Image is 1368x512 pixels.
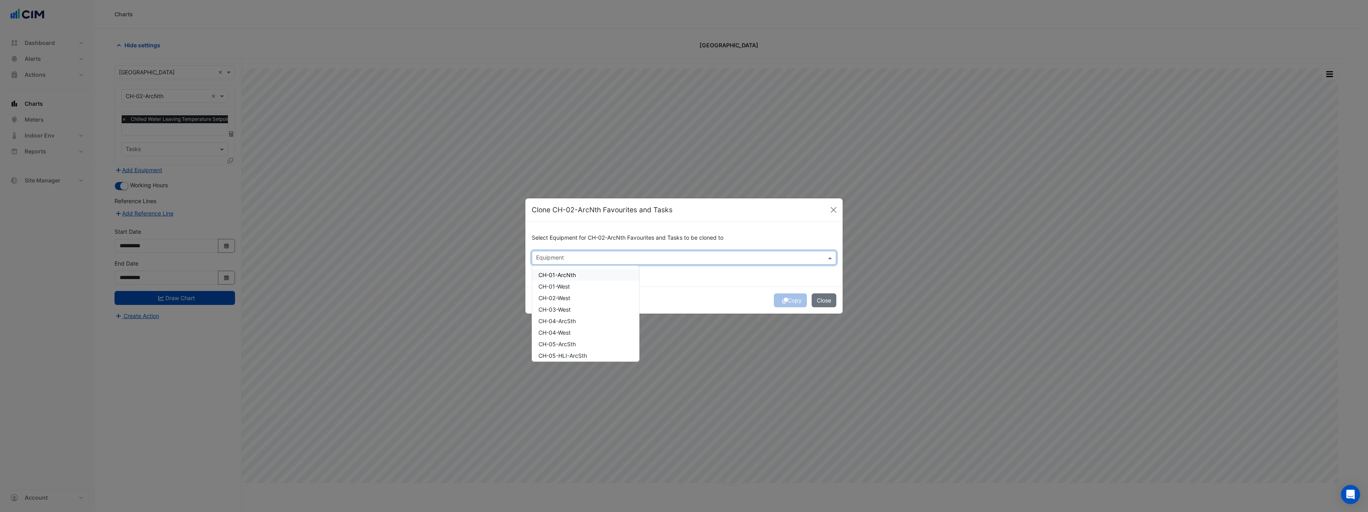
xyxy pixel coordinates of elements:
span: CH-01-West [538,283,570,290]
button: Close [812,293,836,307]
h5: Clone CH-02-ArcNth Favourites and Tasks [532,205,672,215]
div: Equipment [535,253,564,264]
div: Options List [532,266,639,361]
button: Select All [532,265,556,274]
span: CH-03-West [538,306,571,313]
span: CH-04-West [538,329,571,336]
span: CH-02-West [538,295,570,301]
span: CH-01-ArcNth [538,272,576,278]
span: CH-05-ArcSth [538,341,576,347]
h6: Select Equipment for CH-02-ArcNth Favourites and Tasks to be cloned to [532,235,836,241]
div: Open Intercom Messenger [1341,485,1360,504]
span: CH-04-ArcSth [538,318,576,324]
span: CH-05-HLI-ArcSth [538,352,587,359]
button: Close [828,204,839,216]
